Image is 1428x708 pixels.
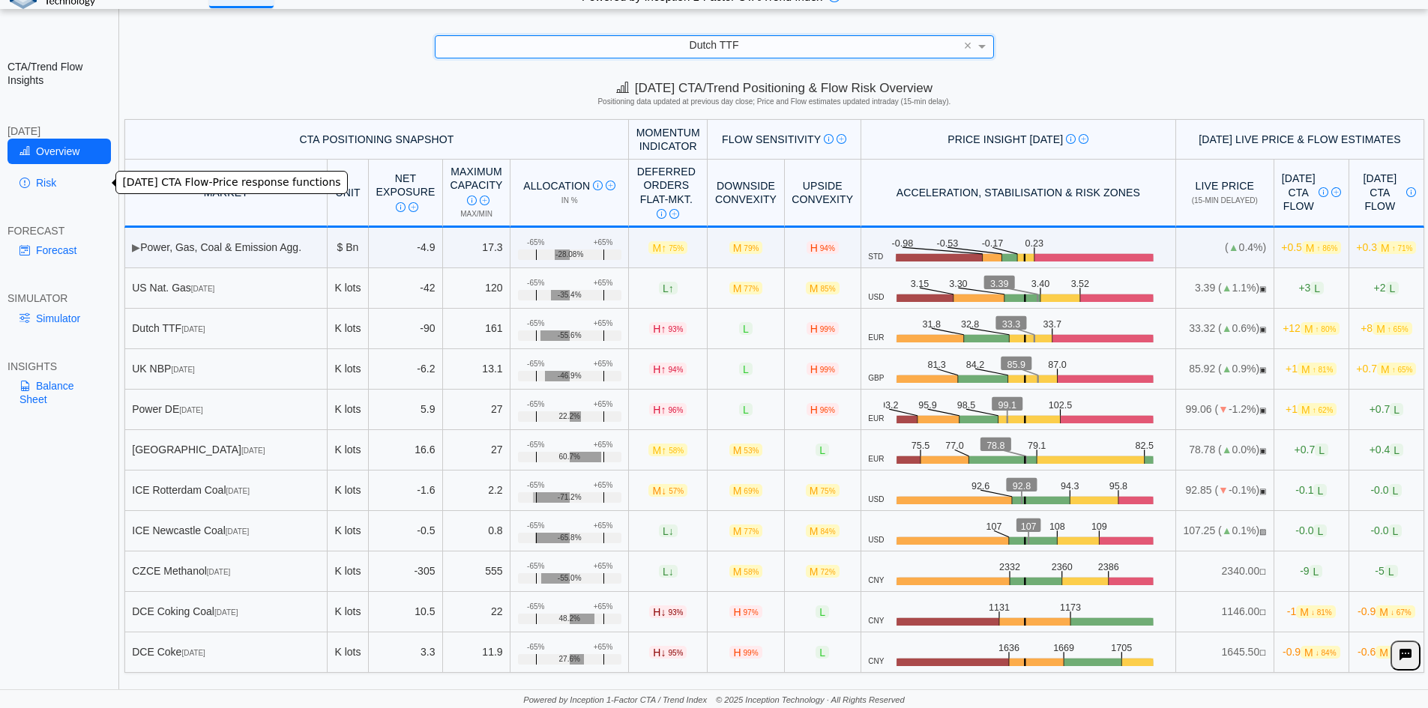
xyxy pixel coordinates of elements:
[606,181,615,190] img: Read More
[558,574,582,583] span: -55.0%
[1283,322,1340,335] span: +12
[1176,228,1274,268] td: ( 0.4%)
[328,228,369,268] td: $ Bn
[807,241,839,254] span: H
[821,285,836,293] span: 85%
[558,331,582,340] span: -55.6%
[7,170,111,196] a: Risk
[820,325,835,333] span: 99%
[467,196,477,205] img: Info
[594,441,613,450] div: +65%
[661,484,666,496] span: ↓
[1259,527,1266,536] span: CLOSED: Session finished for the day.
[132,362,319,375] div: UK NBP
[7,237,111,263] a: Forecast
[1115,479,1133,491] text: 95.8
[1370,403,1403,416] span: +0.7
[668,406,683,414] span: 96%
[669,209,679,219] img: Read More
[744,487,759,495] span: 69%
[1176,592,1274,632] td: 1146.00
[593,181,603,190] img: Info
[1390,403,1403,416] span: L
[527,319,544,328] div: -65%
[369,309,443,349] td: -90
[963,318,982,329] text: 32.8
[1298,363,1337,375] span: M
[868,536,884,545] span: USD
[962,36,974,57] span: Clear value
[443,390,510,430] td: 27
[729,565,763,578] span: M
[964,39,972,52] span: ×
[1031,439,1050,450] text: 79.1
[669,447,684,455] span: 58%
[820,366,835,374] span: 99%
[7,60,111,87] h2: CTA/Trend Flow Insights
[1222,363,1232,375] span: ▲
[868,293,884,302] span: USD
[669,244,684,252] span: 75%
[1176,268,1274,309] td: 3.39 ( 1.1%)
[744,568,759,576] span: 58%
[820,244,835,252] span: 94%
[1389,524,1403,537] span: L
[744,447,759,455] span: 53%
[132,402,319,416] div: Power DE
[660,363,666,375] span: ↑
[1310,565,1323,578] span: L
[328,592,369,632] td: K lots
[369,511,443,551] td: -0.5
[328,471,369,511] td: K lots
[1176,390,1274,430] td: 99.06 ( -1.2%)
[1370,524,1402,537] span: -0.0
[1316,325,1337,333] span: ↑ 80%
[659,282,678,294] span: L
[1319,187,1328,197] img: Info
[739,322,753,335] span: L
[1002,561,1024,572] text: 2332
[1295,524,1327,537] span: -0.0
[744,285,759,293] span: 77%
[1001,399,1019,410] text: 99.1
[181,325,205,333] span: [DATE]
[594,319,613,328] div: +65%
[821,568,836,576] span: 72%
[1176,551,1274,592] td: 2340.00
[7,124,111,138] div: [DATE]
[868,414,884,423] span: EUR
[1259,325,1266,333] span: OPEN: Market session is currently open.
[527,562,544,571] div: -65%
[951,277,970,288] text: 3.30
[1295,444,1328,456] span: +0.7
[171,366,194,374] span: [DATE]
[1259,447,1266,455] span: OPEN: Market session is currently open.
[369,430,443,471] td: 16.6
[920,399,939,410] text: 95.9
[1385,565,1398,578] span: L
[328,390,369,430] td: K lots
[559,453,580,462] span: 60.7%
[7,291,111,305] div: SIMULATOR
[1176,160,1274,228] th: Live Price
[1392,366,1413,374] span: ↑ 65%
[179,406,202,414] span: [DATE]
[7,224,111,237] div: FORECAST
[744,527,759,536] span: 77%
[1028,237,1047,248] text: 0.23
[991,602,1013,613] text: 1131
[328,268,369,309] td: K lots
[1222,524,1232,536] span: ▲
[594,562,613,571] div: +65%
[7,306,111,331] a: Simulator
[558,533,582,542] span: -65.8%
[616,81,933,95] span: [DATE] CTA/Trend Positioning & Flow Risk Overview
[708,160,784,228] th: Downside Convexity
[690,39,739,51] span: Dutch TTF
[328,551,369,592] td: K lots
[668,366,683,374] span: 94%
[527,521,544,530] div: -65%
[1377,241,1416,254] span: M
[369,228,443,268] td: -4.9
[328,349,369,390] td: K lots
